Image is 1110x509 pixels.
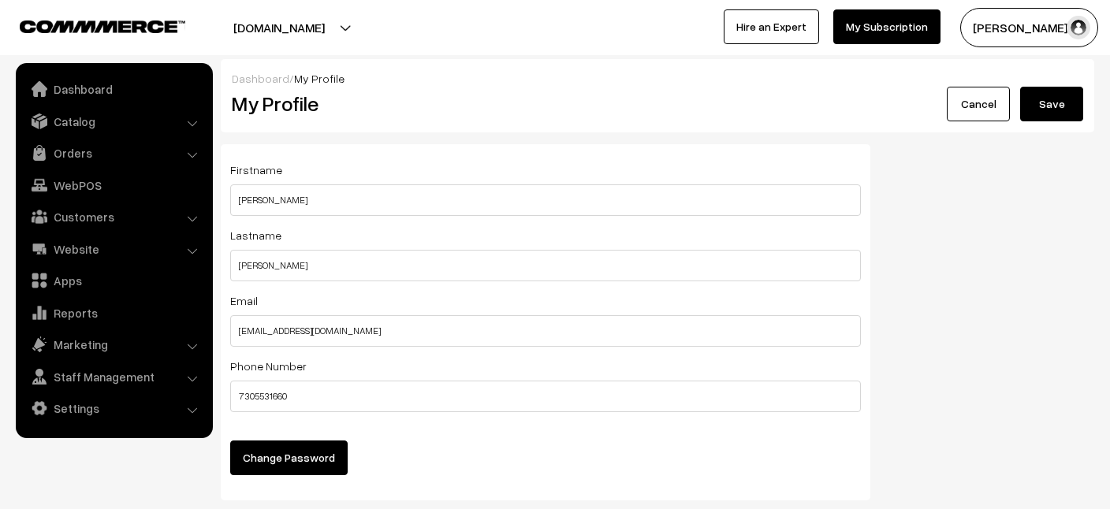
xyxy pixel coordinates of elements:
[20,266,207,295] a: Apps
[230,250,861,281] input: First Name
[230,162,282,178] label: Firstname
[20,171,207,199] a: WebPOS
[20,139,207,167] a: Orders
[232,91,646,116] h2: My Profile
[20,394,207,422] a: Settings
[20,20,185,32] img: COMMMERCE
[230,292,258,309] label: Email
[232,72,289,85] a: Dashboard
[724,9,819,44] a: Hire an Expert
[20,299,207,327] a: Reports
[947,87,1010,121] a: Cancel
[230,381,861,412] input: Phone Number
[20,107,207,136] a: Catalog
[230,184,861,216] input: First Name
[20,16,158,35] a: COMMMERCE
[230,315,861,347] input: Email
[20,362,207,391] a: Staff Management
[20,75,207,103] a: Dashboard
[1067,16,1090,39] img: user
[232,70,1083,87] div: /
[178,8,380,47] button: [DOMAIN_NAME]
[20,330,207,359] a: Marketing
[230,227,281,243] label: Lastname
[294,72,345,85] span: My Profile
[960,8,1098,47] button: [PERSON_NAME] S…
[230,358,307,374] label: Phone Number
[230,440,348,475] button: Change Password
[20,202,207,231] a: Customers
[1020,87,1083,121] button: Save
[20,235,207,263] a: Website
[833,9,941,44] a: My Subscription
